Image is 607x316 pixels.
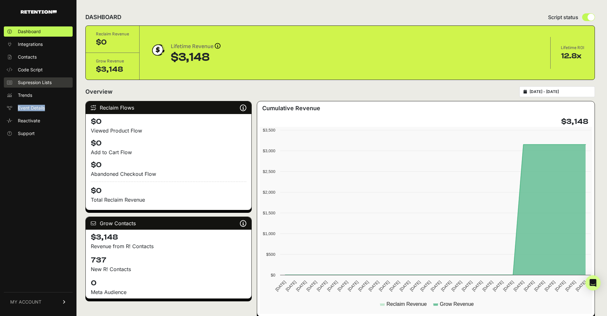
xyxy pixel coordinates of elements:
[4,39,73,49] a: Integrations
[440,301,474,307] text: Grow Revenue
[4,52,73,62] a: Contacts
[4,116,73,126] a: Reactivate
[96,37,129,47] div: $0
[357,280,370,292] text: [DATE]
[481,280,494,292] text: [DATE]
[96,64,129,75] div: $3,148
[18,92,32,98] span: Trends
[266,252,275,257] text: $500
[502,280,515,292] text: [DATE]
[387,301,427,307] text: Reclaim Revenue
[399,280,411,292] text: [DATE]
[306,280,318,292] text: [DATE]
[523,280,535,292] text: [DATE]
[171,51,220,64] div: $3,148
[285,280,297,292] text: [DATE]
[561,117,588,127] h4: $3,148
[4,90,73,100] a: Trends
[18,118,40,124] span: Reactivate
[409,280,422,292] text: [DATE]
[262,104,320,113] h3: Cumulative Revenue
[86,101,251,114] div: Reclaim Flows
[150,42,166,58] img: dollar-coin-05c43ed7efb7bc0c12610022525b4bbbb207c7efeef5aecc26f025e68dcafac9.png
[263,169,275,174] text: $2,500
[91,255,246,265] h4: 737
[85,13,121,22] h2: DASHBOARD
[21,10,57,14] img: Retention.com
[347,280,359,292] text: [DATE]
[18,79,52,86] span: Supression Lists
[492,280,504,292] text: [DATE]
[91,196,246,204] p: Total Reclaim Revenue
[91,182,246,196] h4: $0
[96,58,129,64] div: Grow Revenue
[561,51,584,61] div: 12.8x
[316,280,328,292] text: [DATE]
[271,273,275,277] text: $0
[4,77,73,88] a: Supression Lists
[91,278,246,288] h4: 0
[533,280,546,292] text: [DATE]
[451,280,463,292] text: [DATE]
[4,65,73,75] a: Code Script
[91,138,246,148] h4: $0
[368,280,380,292] text: [DATE]
[4,103,73,113] a: Event Details
[18,41,43,47] span: Integrations
[388,280,401,292] text: [DATE]
[18,130,35,137] span: Support
[96,31,129,37] div: Reclaim Revenue
[91,160,246,170] h4: $0
[91,170,246,178] div: Abandoned Checkout Flow
[461,280,473,292] text: [DATE]
[564,280,577,292] text: [DATE]
[263,128,275,133] text: $3,500
[18,28,41,35] span: Dashboard
[18,54,37,60] span: Contacts
[263,231,275,236] text: $1,000
[91,242,246,250] p: Revenue from R! Contacts
[10,299,41,305] span: MY ACCOUNT
[513,280,525,292] text: [DATE]
[86,217,251,230] div: Grow Contacts
[263,211,275,215] text: $1,500
[419,280,432,292] text: [DATE]
[471,280,484,292] text: [DATE]
[171,42,220,51] div: Lifetime Revenue
[91,117,246,127] h4: $0
[263,190,275,195] text: $2,000
[575,280,587,292] text: [DATE]
[440,280,452,292] text: [DATE]
[326,280,339,292] text: [DATE]
[18,67,43,73] span: Code Script
[85,87,112,96] h2: Overview
[18,105,45,111] span: Event Details
[263,148,275,153] text: $3,000
[378,280,390,292] text: [DATE]
[548,13,578,21] span: Script status
[430,280,442,292] text: [DATE]
[561,45,584,51] div: Lifetime ROI
[4,292,73,312] a: MY ACCOUNT
[295,280,307,292] text: [DATE]
[91,148,246,156] div: Add to Cart Flow
[91,127,246,134] div: Viewed Product Flow
[4,26,73,37] a: Dashboard
[4,128,73,139] a: Support
[91,265,246,273] p: New R! Contacts
[554,280,567,292] text: [DATE]
[544,280,556,292] text: [DATE]
[585,275,601,291] div: Open Intercom Messenger
[274,280,287,292] text: [DATE]
[336,280,349,292] text: [DATE]
[91,232,246,242] h4: $3,148
[91,288,246,296] div: Meta Audience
